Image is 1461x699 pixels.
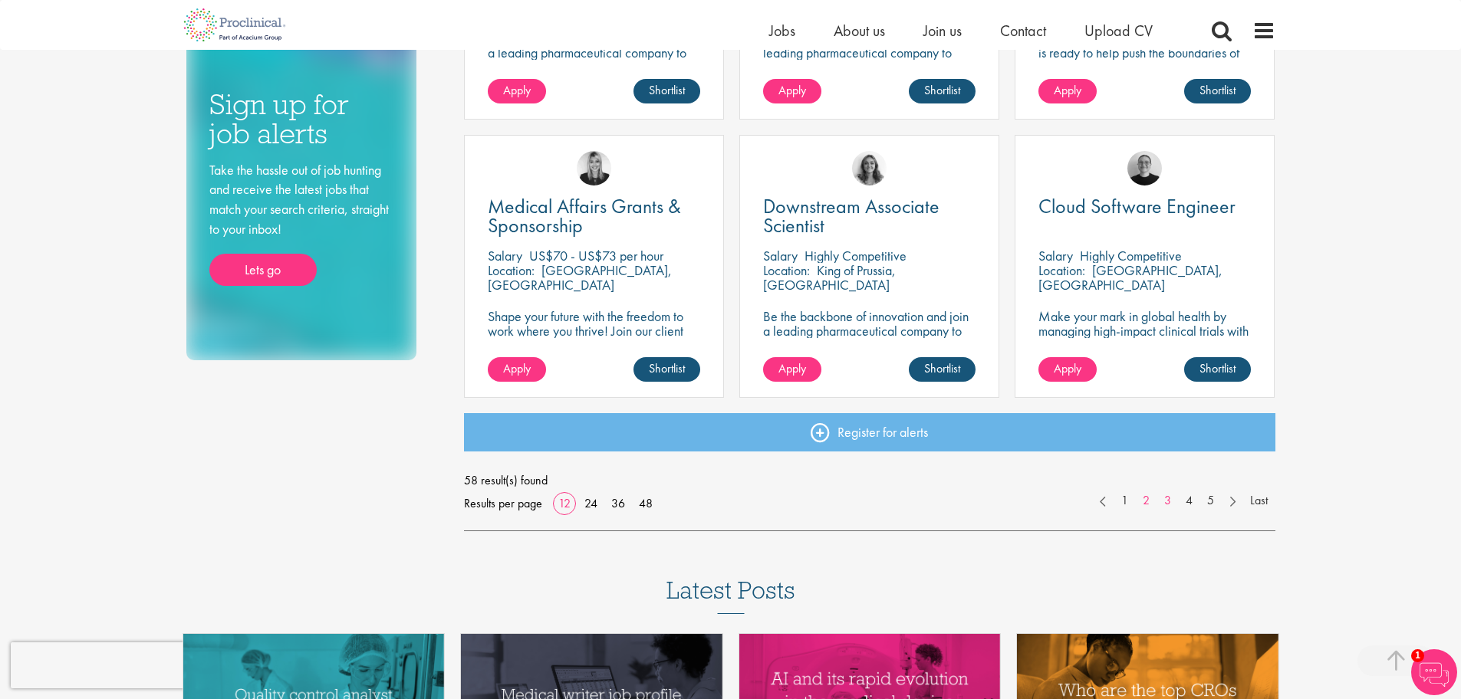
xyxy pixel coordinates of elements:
[1184,79,1251,103] a: Shortlist
[577,151,611,185] img: Janelle Jones
[763,197,976,235] a: Downstream Associate Scientist
[1038,357,1097,382] a: Apply
[464,413,1275,451] a: Register for alerts
[769,21,795,41] a: Jobs
[763,193,939,238] span: Downstream Associate Scientist
[805,247,907,264] p: Highly Competitive
[1184,357,1251,382] a: Shortlist
[488,193,681,238] span: Medical Affairs Grants & Sponsorship
[1411,649,1424,662] span: 1
[763,261,896,294] p: King of Prussia, [GEOGRAPHIC_DATA]
[488,357,546,382] a: Apply
[633,79,700,103] a: Shortlist
[778,360,806,376] span: Apply
[763,261,810,279] span: Location:
[1038,309,1251,353] p: Make your mark in global health by managing high-impact clinical trials with a leading CRO.
[1242,492,1275,510] a: Last
[763,309,976,367] p: Be the backbone of innovation and join a leading pharmaceutical company to help keep life-changin...
[464,492,542,515] span: Results per page
[1054,360,1081,376] span: Apply
[1157,492,1179,510] a: 3
[1038,193,1236,219] span: Cloud Software Engineer
[666,577,795,614] h3: Latest Posts
[488,197,700,235] a: Medical Affairs Grants & Sponsorship
[464,469,1275,492] span: 58 result(s) found
[488,247,522,264] span: Salary
[209,254,317,286] a: Lets go
[503,82,531,98] span: Apply
[778,82,806,98] span: Apply
[834,21,885,41] a: About us
[1054,82,1081,98] span: Apply
[852,151,887,185] img: Jackie Cerchio
[553,495,576,511] a: 12
[209,160,393,287] div: Take the hassle out of job hunting and receive the latest jobs that match your search criteria, s...
[1127,151,1162,185] img: Emma Pretorious
[1178,492,1200,510] a: 4
[579,495,603,511] a: 24
[1114,492,1136,510] a: 1
[1135,492,1157,510] a: 2
[763,357,821,382] a: Apply
[488,79,546,103] a: Apply
[1038,197,1251,216] a: Cloud Software Engineer
[488,309,700,367] p: Shape your future with the freedom to work where you thrive! Join our client with this fully remo...
[11,642,207,688] iframe: reCAPTCHA
[1038,261,1085,279] span: Location:
[606,495,630,511] a: 36
[633,357,700,382] a: Shortlist
[1000,21,1046,41] a: Contact
[1199,492,1222,510] a: 5
[1038,79,1097,103] a: Apply
[1084,21,1153,41] a: Upload CV
[1038,247,1073,264] span: Salary
[909,357,976,382] a: Shortlist
[763,247,798,264] span: Salary
[1411,649,1457,695] img: Chatbot
[503,360,531,376] span: Apply
[923,21,962,41] a: Join us
[1038,261,1222,294] p: [GEOGRAPHIC_DATA], [GEOGRAPHIC_DATA]
[209,90,393,149] h3: Sign up for job alerts
[763,79,821,103] a: Apply
[909,79,976,103] a: Shortlist
[1080,247,1182,264] p: Highly Competitive
[633,495,658,511] a: 48
[488,261,535,279] span: Location:
[529,247,663,264] p: US$70 - US$73 per hour
[488,261,672,294] p: [GEOGRAPHIC_DATA], [GEOGRAPHIC_DATA]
